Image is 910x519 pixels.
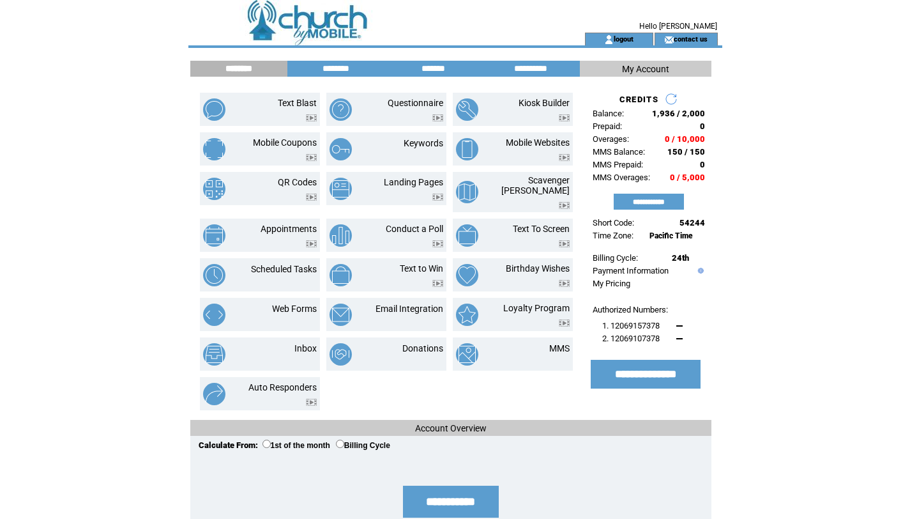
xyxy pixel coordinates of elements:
[253,137,317,148] a: Mobile Coupons
[665,134,705,144] span: 0 / 10,000
[330,264,352,286] img: text-to-win.png
[593,253,638,263] span: Billing Cycle:
[203,383,225,405] img: auto-responders.png
[593,218,634,228] span: Short Code:
[278,98,317,108] a: Text Blast
[513,224,570,234] a: Text To Screen
[639,22,717,31] span: Hello [PERSON_NAME]
[400,263,443,274] a: Text to Win
[415,423,487,433] span: Account Overview
[559,114,570,121] img: video.png
[336,440,344,448] input: Billing Cycle
[306,399,317,406] img: video.png
[203,224,225,247] img: appointments.png
[203,138,225,160] img: mobile-coupons.png
[306,194,317,201] img: video.png
[593,266,669,275] a: Payment Information
[278,177,317,187] a: QR Codes
[456,138,478,160] img: mobile-websites.png
[664,35,674,45] img: contact_us_icon.gif
[622,64,669,74] span: My Account
[674,35,708,43] a: contact us
[519,98,570,108] a: Kiosk Builder
[649,231,693,240] span: Pacific Time
[593,121,622,131] span: Prepaid:
[432,114,443,121] img: video.png
[602,334,660,343] span: 2. 12069107378
[456,264,478,286] img: birthday-wishes.png
[679,218,705,228] span: 54244
[330,343,352,366] img: donations.png
[559,154,570,161] img: video.png
[375,304,443,314] a: Email Integration
[670,173,705,182] span: 0 / 5,000
[456,304,478,326] img: loyalty-program.png
[388,98,443,108] a: Questionnaire
[402,343,443,353] a: Donations
[619,95,658,104] span: CREDITS
[456,98,478,121] img: kiosk-builder.png
[506,137,570,148] a: Mobile Websites
[432,280,443,287] img: video.png
[614,35,633,43] a: logout
[203,343,225,366] img: inbox.png
[667,147,705,157] span: 150 / 150
[700,160,705,169] span: 0
[404,138,443,148] a: Keywords
[330,98,352,121] img: questionnaire.png
[456,224,478,247] img: text-to-screen.png
[503,303,570,313] a: Loyalty Program
[506,263,570,274] a: Birthday Wishes
[251,264,317,274] a: Scheduled Tasks
[330,304,352,326] img: email-integration.png
[652,109,705,118] span: 1,936 / 2,000
[386,224,443,234] a: Conduct a Poll
[262,441,330,450] label: 1st of the month
[559,280,570,287] img: video.png
[559,320,570,327] img: video.png
[384,177,443,187] a: Landing Pages
[432,194,443,201] img: video.png
[432,240,443,247] img: video.png
[549,343,570,353] a: MMS
[593,279,630,288] a: My Pricing
[248,382,317,392] a: Auto Responders
[602,321,660,330] span: 1. 12069157378
[593,160,643,169] span: MMS Prepaid:
[593,109,624,118] span: Balance:
[262,440,271,448] input: 1st of the month
[700,121,705,131] span: 0
[306,154,317,161] img: video.png
[695,268,704,274] img: help.gif
[330,138,352,160] img: keywords.png
[203,178,225,200] img: qr-codes.png
[203,98,225,121] img: text-blast.png
[306,114,317,121] img: video.png
[330,178,352,200] img: landing-pages.png
[456,343,478,366] img: mms.png
[203,264,225,286] img: scheduled-tasks.png
[604,35,614,45] img: account_icon.gif
[199,440,258,450] span: Calculate From:
[306,240,317,247] img: video.png
[456,181,478,203] img: scavenger-hunt.png
[593,134,629,144] span: Overages:
[559,202,570,209] img: video.png
[501,175,570,196] a: Scavenger [PERSON_NAME]
[330,224,352,247] img: conduct-a-poll.png
[593,305,668,314] span: Authorized Numbers:
[593,231,633,240] span: Time Zone:
[294,343,317,353] a: Inbox
[559,240,570,247] img: video.png
[203,304,225,326] img: web-forms.png
[336,441,390,450] label: Billing Cycle
[672,253,689,263] span: 24th
[593,147,645,157] span: MMS Balance:
[261,224,317,234] a: Appointments
[593,173,650,182] span: MMS Overages:
[272,304,317,314] a: Web Forms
